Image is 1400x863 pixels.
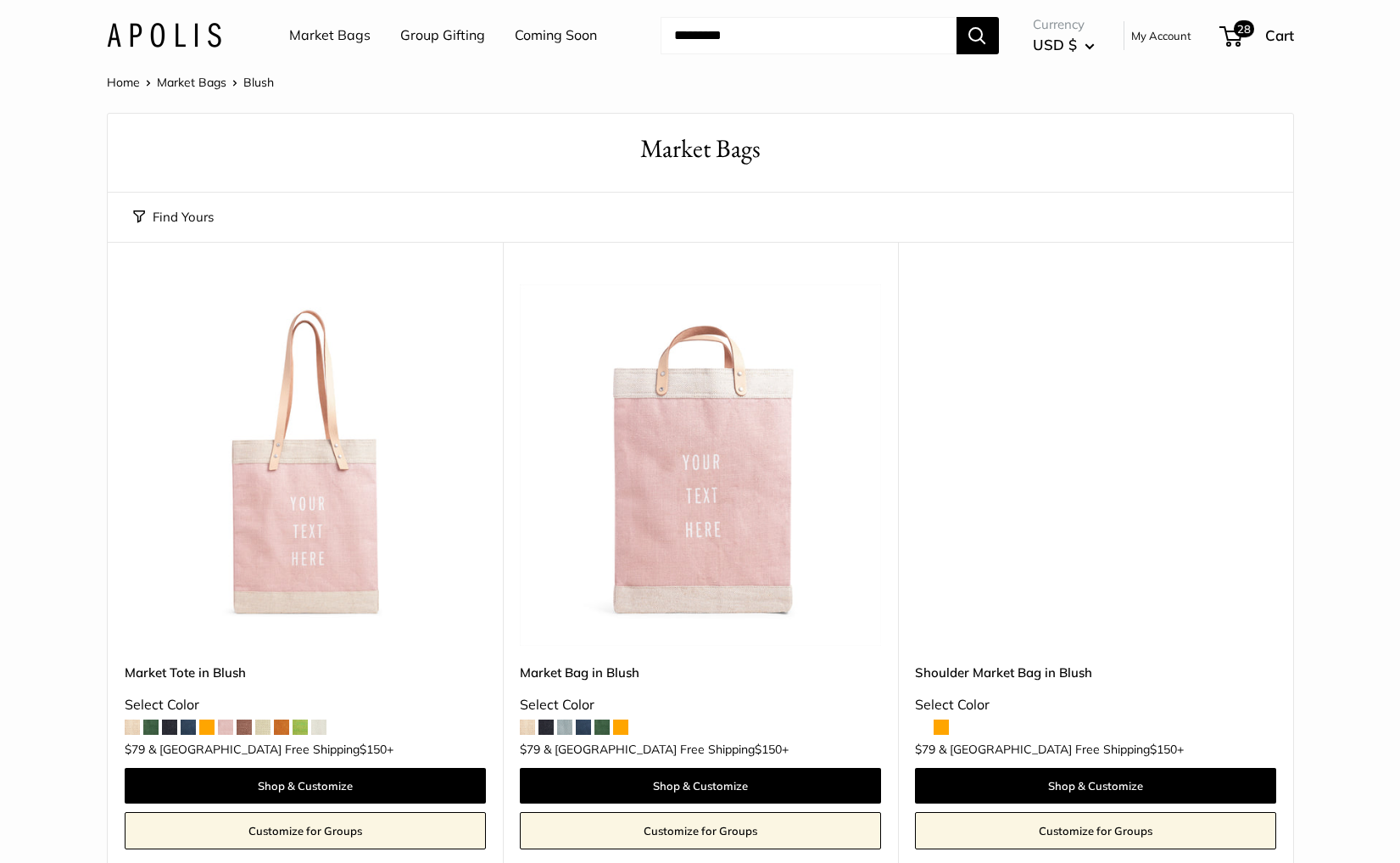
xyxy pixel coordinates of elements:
div: Select Color [520,692,881,718]
span: 28 [1233,20,1253,37]
span: Currency [1033,13,1095,36]
img: Apolis [107,23,221,48]
a: Customize for Groups [125,812,486,849]
span: Cart [1265,26,1294,44]
a: Shop & Customize [520,768,881,804]
h1: Market Bags [133,131,1268,167]
img: Market Tote in Blush [125,284,486,646]
button: Find Yours [133,205,214,229]
div: Select Color [125,692,486,718]
span: $150 [360,742,387,757]
a: Market Tote in Blush [125,663,486,682]
button: Search [957,17,999,54]
span: $150 [755,742,782,757]
span: $79 [520,742,540,757]
a: Customize for Groups [520,812,881,849]
span: $150 [1150,742,1177,757]
a: My Account [1131,25,1191,46]
span: $79 [125,742,145,757]
span: USD $ [1033,36,1077,53]
span: Blush [243,75,274,90]
span: & [GEOGRAPHIC_DATA] Free Shipping + [148,743,393,755]
span: & [GEOGRAPHIC_DATA] Free Shipping + [939,743,1184,755]
a: Market Bags [289,23,371,48]
button: USD $ [1033,31,1095,59]
a: Shoulder Market Bag in BlushShoulder Market Bag in Blush [915,284,1276,646]
a: Market Tote in BlushMarket Tote in Blush [125,284,486,646]
a: Customize for Groups [915,812,1276,849]
input: Search... [661,17,957,54]
a: Market Bag in Blush [520,663,881,682]
span: $79 [915,742,935,757]
div: Select Color [915,692,1276,718]
a: Shoulder Market Bag in Blush [915,663,1276,682]
a: Group Gifting [400,23,485,48]
a: 28 Cart [1221,22,1294,49]
a: Shop & Customize [915,768,1276,804]
span: & [GEOGRAPHIC_DATA] Free Shipping + [544,743,789,755]
a: Market Bags [157,75,226,90]
a: Shop & Customize [125,768,486,804]
a: description_Our first Blush Market BagMarket Bag in Blush [520,284,881,646]
a: Home [107,75,140,90]
img: description_Our first Blush Market Bag [520,284,881,646]
nav: Breadcrumb [107,71,274,93]
a: Coming Soon [515,23,597,48]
